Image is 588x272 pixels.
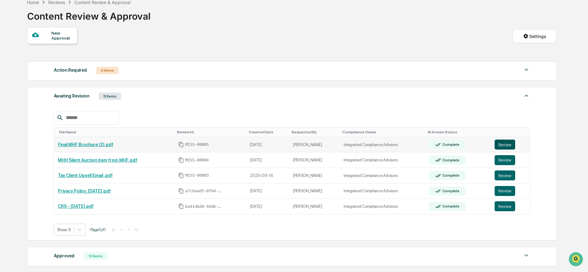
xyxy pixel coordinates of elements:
[119,227,125,232] button: <
[289,199,340,214] td: [PERSON_NAME]
[58,204,94,209] a: CRS - [DATE].pdf
[441,142,459,147] div: Complete
[340,199,425,214] td: Integrated Compliance Advisors
[111,227,118,232] button: |<
[246,199,289,214] td: [DATE]
[246,184,289,199] td: [DATE]
[428,130,488,134] div: Toggle SortBy
[246,168,289,184] td: 2025-09-16
[51,79,77,85] span: Attestations
[178,157,184,163] span: Copy Id
[96,67,119,74] div: 0 Items
[568,251,585,268] iframe: Open customer support
[495,170,526,180] a: Review
[4,76,43,87] a: 🖐️Preclearance
[495,140,526,150] a: Review
[495,140,515,150] button: Review
[340,137,425,153] td: Integrated Compliance Advisors
[12,79,40,85] span: Preclearance
[58,158,137,163] a: MHH Silent Auction item from MHF.pdf
[27,6,151,22] div: Content Review & Approval
[495,201,515,211] button: Review
[44,105,75,110] a: Powered byPylon
[185,142,209,147] span: MISS-00005
[495,201,526,211] a: Review
[495,170,515,180] button: Review
[340,152,425,168] td: Integrated Compliance Advisors
[178,173,184,178] span: Copy Id
[54,92,89,100] div: Awaiting Revision
[177,130,244,134] div: Toggle SortBy
[12,90,39,97] span: Data Lookup
[441,158,459,162] div: Complete
[292,130,337,134] div: Toggle SortBy
[495,186,526,196] a: Review
[54,252,74,260] div: Approved
[59,130,172,134] div: Toggle SortBy
[6,48,17,59] img: 1746055101610-c473b297-6a78-478c-a979-82029cc54cd1
[62,106,75,110] span: Pylon
[495,155,526,165] a: Review
[185,173,209,178] span: MISS-00003
[133,227,140,232] button: >|
[51,31,72,41] div: New Approval
[58,142,113,147] a: Final MHF Brochure (2).pdf
[6,13,113,23] p: How can we help?
[84,252,107,260] div: 12 Items
[178,188,184,194] span: Copy Id
[496,130,527,134] div: Toggle SortBy
[523,252,530,259] img: caret
[441,189,459,193] div: Complete
[249,130,286,134] div: Toggle SortBy
[4,88,42,99] a: 🔎Data Lookup
[6,91,11,96] div: 🔎
[185,204,223,209] span: ba914bd0-94d6-4e9b-b43e-44335b15dbbf
[178,142,184,147] span: Copy Id
[90,227,106,232] span: Page 1 of 1
[58,173,113,178] a: Tax Client Upsell Email .pdf
[21,48,102,54] div: Start new chat
[178,203,184,209] span: Copy Id
[441,173,459,178] div: Complete
[21,54,79,59] div: We're available if you need us!
[106,50,113,57] button: Start new chat
[495,186,515,196] button: Review
[289,137,340,153] td: [PERSON_NAME]
[342,130,423,134] div: Toggle SortBy
[523,92,530,99] img: caret
[289,152,340,168] td: [PERSON_NAME]
[246,152,289,168] td: [DATE]
[185,158,209,163] span: MISS-00004
[54,66,87,74] div: Action Required
[441,204,459,208] div: Complete
[43,76,80,87] a: 🗄️Attestations
[58,188,111,193] a: Privacy Policy_[DATE].pdf
[45,79,50,84] div: 🗄️
[523,66,530,74] img: caret
[99,93,121,100] div: 5 Items
[495,155,515,165] button: Review
[340,168,425,184] td: Integrated Compliance Advisors
[126,227,132,232] button: >
[340,184,425,199] td: Integrated Compliance Advisors
[289,168,340,184] td: [PERSON_NAME]
[6,79,11,84] div: 🖐️
[289,184,340,199] td: [PERSON_NAME]
[185,188,223,193] span: a7cbaad5-0fb4-4c94-8b2d-d5bf98eee031
[246,137,289,153] td: [DATE]
[513,29,556,43] button: Settings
